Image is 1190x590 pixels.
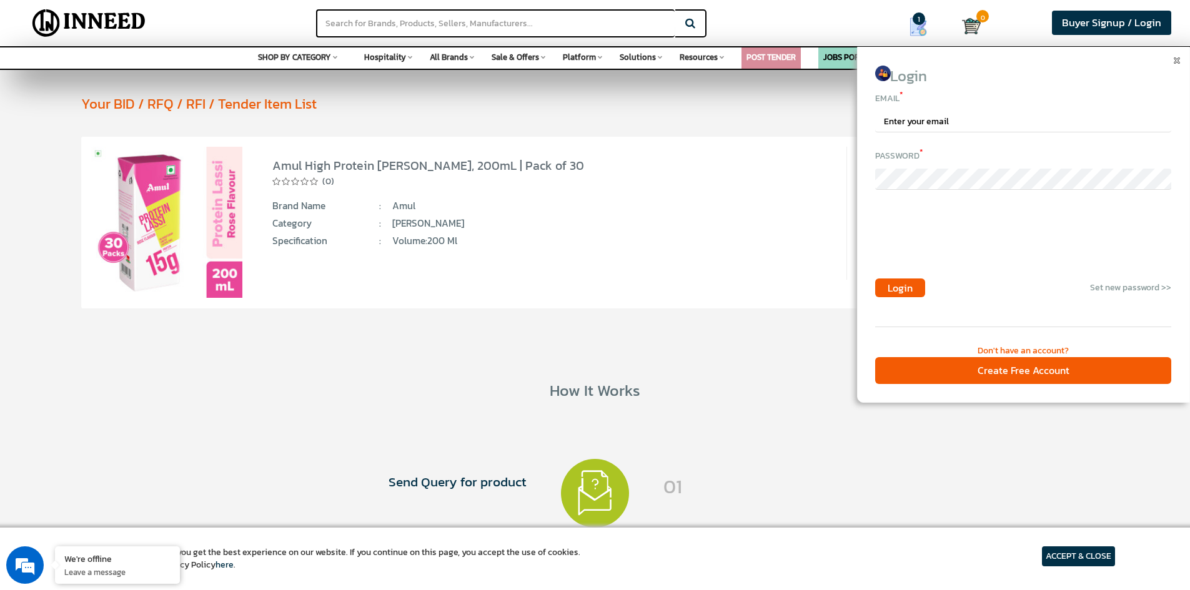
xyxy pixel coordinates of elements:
[21,75,52,82] img: logo_Zg8I0qSkbAqR2WFHt3p6CTuqpyXMFPubPcD2OT02zFN43Cy9FUNNG3NEPhM_Q1qe_.png
[823,51,873,63] a: JOBS PORTAL
[6,341,238,385] textarea: Type your message and click 'Submit'
[392,217,718,230] span: [PERSON_NAME]
[252,473,527,491] span: Send Query for product
[430,51,468,63] span: All Brands
[885,12,962,41] a: my Quotes 1
[746,51,796,63] a: POST TENDER
[1090,281,1171,294] a: Set new password >>
[392,199,718,213] span: Amul
[379,199,381,213] span: :
[875,66,891,81] img: login icon
[22,7,156,39] img: Inneed.Market
[663,473,938,500] span: 01
[1062,15,1161,31] span: Buyer Signup / Login
[875,147,1171,162] div: Password
[913,12,925,25] span: 1
[98,327,159,336] em: Driven by SalesIQ
[620,51,656,63] span: Solutions
[875,90,1171,105] div: Email
[875,345,1171,357] div: Don't have an account?
[65,70,210,86] div: Leave a message
[1042,546,1115,566] article: ACCEPT & CLOSE
[890,65,927,87] span: Login
[316,9,675,37] input: Search for Brands, Products, Sellers, Manufacturers...
[272,156,584,175] a: Amul High Protein [PERSON_NAME], 200mL | Pack of 30
[379,234,381,248] span: :
[379,217,381,230] span: :
[962,12,974,40] a: Cart 0
[875,111,1171,132] input: Enter your email
[86,328,95,335] img: salesiqlogo_leal7QplfZFryJ6FIlVepeu7OftD7mt8q6exU6-34PB8prfIgodN67KcxXM9Y7JQ_.png
[216,558,234,571] a: here
[680,51,718,63] span: Resources
[976,10,989,22] span: 0
[492,51,539,63] span: Sale & Offers
[183,385,227,401] em: Submit
[1174,57,1180,64] img: close icon
[888,280,913,295] span: Login
[258,51,331,63] span: SHOP BY CATEGORY
[64,553,171,564] div: We're offline
[75,546,580,571] article: We use cookies to ensure you get the best experience on our website. If you continue on this page...
[909,17,928,36] img: Show My Quotes
[1052,11,1171,35] a: Buyer Signup / Login
[64,566,171,578] p: Leave a message
[272,234,381,248] span: Specification
[364,51,406,63] span: Hospitality
[875,278,925,297] button: Login
[272,199,381,213] span: Brand Name
[875,357,1171,384] div: Create Free Account
[24,379,1166,401] div: How It Works
[272,217,381,230] span: Category
[392,234,718,248] span: Volume:200 ml
[205,6,235,36] div: Minimize live chat window
[91,147,242,298] img: Amul High Protein Rose Lassi, 200mL | Pack of 30
[962,17,981,36] img: Cart
[563,51,596,63] span: Platform
[875,217,1065,266] iframe: reCAPTCHA
[26,157,218,283] span: We are offline. Please leave us a message.
[81,94,1166,114] div: Your BID / RFQ / RFI / Tender Item List
[322,175,334,188] span: (0)
[561,459,630,528] img: 1.svg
